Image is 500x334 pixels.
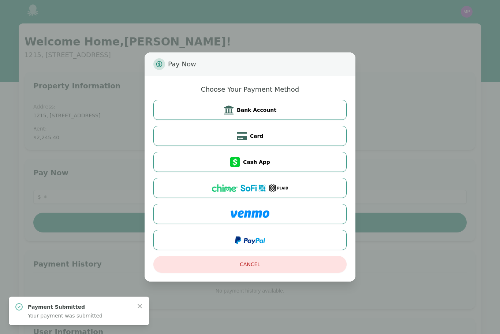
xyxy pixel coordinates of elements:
button: Bank Account [153,100,347,120]
button: Card [153,126,347,146]
img: Chime logo [212,184,238,192]
span: Cash App [243,158,270,166]
p: Your payment was submitted [28,312,130,319]
button: Cancel [153,256,347,273]
span: Pay Now [168,58,196,70]
p: Payment Submitted [28,303,130,311]
h2: Choose Your Payment Method [201,85,299,94]
span: Card [250,132,264,140]
img: Plaid logo [269,184,288,192]
img: Venmo logo [231,210,269,218]
button: Cash App [153,152,347,172]
img: PayPal logo [235,236,265,244]
span: Bank Account [237,106,276,114]
img: SoFi logo [240,184,266,192]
